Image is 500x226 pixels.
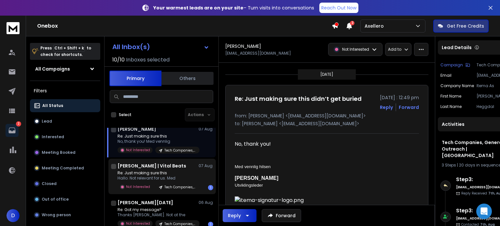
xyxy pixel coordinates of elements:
div: Reply [228,212,241,219]
h1: [PERSON_NAME][DATE] [118,199,173,206]
button: Interested [30,130,100,143]
p: Email [440,73,451,78]
p: Re: Got my message? [118,207,196,212]
p: Axellero [365,23,386,29]
p: Reach Out Now [321,5,356,11]
p: Wrong person [42,212,71,218]
button: Others [161,71,214,86]
div: 1 [208,185,213,190]
p: Meeting Completed [42,166,84,171]
p: Lead Details [442,44,472,51]
button: Meeting Booked [30,146,100,159]
img: logo [7,22,20,34]
p: Last Name [440,104,462,109]
button: Wrong person [30,208,100,221]
p: Re: Just making sure this [118,134,196,139]
p: from: [PERSON_NAME] <[EMAIL_ADDRESS][DOMAIN_NAME]> [235,113,419,119]
button: Reply [223,209,257,222]
p: Not Interested [126,221,150,226]
p: No, thank you! Med vennlig [118,139,196,144]
p: Re: Just making sure this [118,170,196,176]
button: Lead [30,115,100,128]
p: Out of office [42,197,69,202]
button: Reply [380,104,393,111]
p: Not Interested [126,184,150,189]
p: Not Interested [126,148,150,153]
p: Tech Companies, General Outreach | [GEOGRAPHIC_DATA] [164,185,196,190]
p: Hallo. Not relevant for us. Med [118,176,196,181]
span: Ctrl + Shift + k [53,44,85,52]
h1: [PERSON_NAME] [225,43,261,49]
p: [DATE] : 12:49 pm [380,94,419,101]
p: [EMAIL_ADDRESS][DOMAIN_NAME] [225,51,291,56]
button: All Inbox(s) [107,40,215,53]
button: All Status [30,99,100,112]
button: Out of office [30,193,100,206]
p: Get Free Credits [447,23,484,29]
button: Forward [262,209,301,222]
p: Closed [42,181,57,186]
p: Campaign [440,62,463,68]
p: Company Name [440,83,474,88]
span: 10 / 10 [112,56,125,64]
a: 2 [6,124,19,137]
a: Reach Out Now [319,3,358,13]
p: – Turn visits into conversations [153,5,314,11]
button: Primary [109,71,161,86]
img: itema-signatur-logo.png [235,196,414,204]
button: All Campaigns [30,62,100,75]
p: Thanks [PERSON_NAME]. Not at the [118,212,196,218]
h1: [PERSON_NAME] | Vital Beats [118,163,186,169]
div: Open Intercom Messenger [476,204,492,219]
button: Get Free Credits [433,20,489,33]
p: Tech Companies, General Outreach | [GEOGRAPHIC_DATA] [164,148,196,153]
p: 07 Aug [199,163,213,168]
h1: Onebox [37,22,332,30]
p: Meeting Booked [42,150,76,155]
h3: Filters [30,86,100,95]
h3: Inboxes selected [126,56,170,64]
div: Utviklingsleder [235,182,414,189]
label: Select [119,112,132,117]
div: [PERSON_NAME] [235,170,414,182]
div: Med vennlig hilsen [235,164,414,170]
p: Interested [42,134,64,140]
span: 3 Steps [442,162,456,168]
button: D [7,209,20,222]
h1: All Inbox(s) [112,44,150,50]
button: Campaign [440,62,470,68]
p: Not Interested [342,47,369,52]
h1: [PERSON_NAME] [118,126,156,132]
p: Add to [388,47,401,52]
strong: Your warmest leads are on your site [153,5,243,11]
p: Press to check for shortcuts. [40,45,91,58]
p: All Status [42,103,63,108]
button: Closed [30,177,100,190]
h1: All Campaigns [35,66,70,72]
p: to: [PERSON_NAME] <[EMAIL_ADDRESS][DOMAIN_NAME]> [235,120,419,127]
div: Forward [399,104,419,111]
p: Lead [42,119,52,124]
p: 2 [16,121,21,126]
button: Meeting Completed [30,162,100,175]
h1: Re: Just making sure this didn’t get buried [235,94,362,103]
span: 2 [350,21,354,25]
p: [DATE] [320,72,333,77]
p: First Name [440,94,461,99]
p: 06 Aug [199,200,213,205]
p: 07 Aug [199,126,213,132]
